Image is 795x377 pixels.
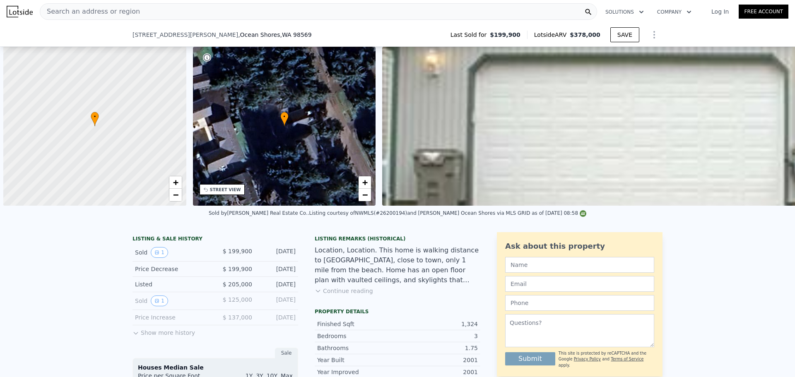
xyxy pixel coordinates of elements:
div: Bedrooms [317,332,397,340]
button: View historical data [151,247,168,258]
span: $ 205,000 [223,281,252,288]
span: $ 137,000 [223,314,252,321]
div: [DATE] [259,295,296,306]
button: Show more history [132,325,195,337]
input: Phone [505,295,654,311]
div: STREET VIEW [210,187,241,193]
div: Listed [135,280,209,288]
a: Privacy Policy [574,357,601,361]
span: $ 125,000 [223,296,252,303]
span: Last Sold for [450,31,490,39]
span: [STREET_ADDRESS][PERSON_NAME] [132,31,238,39]
button: Continue reading [315,287,373,295]
div: Sold [135,247,209,258]
div: [DATE] [259,247,296,258]
div: Listing courtesy of NWMLS (#26200194) and [PERSON_NAME] Ocean Shores via MLS GRID as of [DATE] 08:58 [309,210,587,216]
span: − [173,190,178,200]
span: $199,900 [490,31,520,39]
div: Finished Sqft [317,320,397,328]
button: View historical data [151,295,168,306]
a: Zoom in [359,176,371,189]
a: Log In [701,7,739,16]
span: $ 199,900 [223,248,252,255]
a: Free Account [739,5,788,19]
div: This site is protected by reCAPTCHA and the Google and apply. [559,351,654,368]
span: + [173,177,178,187]
span: $378,000 [570,31,600,38]
div: [DATE] [259,280,296,288]
div: • [280,112,289,126]
div: [DATE] [259,265,296,273]
span: Search an address or region [40,7,140,17]
input: Email [505,276,654,292]
input: Name [505,257,654,273]
span: − [362,190,368,200]
div: LISTING & SALE HISTORY [132,235,298,244]
span: + [362,177,368,187]
span: , Ocean Shores [238,31,311,39]
div: Location, Location. This home is walking distance to [GEOGRAPHIC_DATA], close to town, only 1 mil... [315,245,480,285]
div: 1.75 [397,344,478,352]
div: Listing Remarks (Historical) [315,235,480,242]
div: 1,324 [397,320,478,328]
div: Sale [275,348,298,358]
div: Sold by [PERSON_NAME] Real Estate Co. . [209,210,309,216]
button: Company [650,5,698,19]
div: Price Decrease [135,265,209,273]
div: Year Built [317,356,397,364]
div: 3 [397,332,478,340]
a: Zoom out [169,189,182,201]
div: • [91,112,99,126]
div: 2001 [397,368,478,376]
div: Price Increase [135,313,209,322]
span: Lotside ARV [534,31,570,39]
div: [DATE] [259,313,296,322]
a: Zoom in [169,176,182,189]
span: , WA 98569 [280,31,312,38]
div: Ask about this property [505,240,654,252]
div: Bathrooms [317,344,397,352]
img: NWMLS Logo [580,210,586,217]
span: • [280,113,289,120]
span: $ 199,900 [223,266,252,272]
span: • [91,113,99,120]
div: Sold [135,295,209,306]
button: Submit [505,352,555,365]
a: Zoom out [359,189,371,201]
button: Solutions [599,5,650,19]
div: Property details [315,308,480,315]
div: Houses Median Sale [138,363,293,372]
img: Lotside [7,6,33,17]
div: Year Improved [317,368,397,376]
button: SAVE [610,27,639,42]
div: 2001 [397,356,478,364]
a: Terms of Service [611,357,643,361]
button: Show Options [646,26,662,43]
